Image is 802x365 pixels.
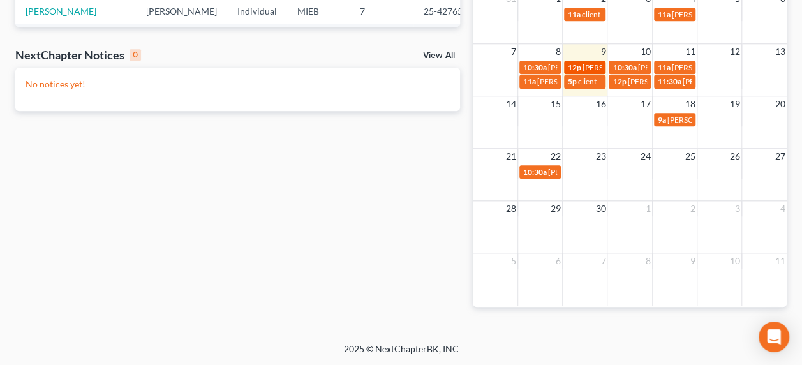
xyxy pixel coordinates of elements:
[523,63,547,72] span: 10:30a
[568,63,581,72] span: 12p
[658,115,666,124] span: 9a
[684,44,697,59] span: 11
[639,96,652,112] span: 17
[568,77,577,86] span: 5p
[287,24,350,47] td: MIEB
[759,322,789,352] div: Open Intercom Messenger
[523,77,536,86] span: 11a
[583,63,671,72] span: [PERSON_NAME] - signing
[568,10,581,19] span: 11a
[350,24,413,47] td: 7
[548,63,716,72] span: [PERSON_NAME] - 341 - [DEMOGRAPHIC_DATA]
[729,149,741,164] span: 26
[684,96,697,112] span: 18
[729,96,741,112] span: 19
[578,77,597,86] span: client
[537,77,681,86] span: [PERSON_NAME] - 341 - [PERSON_NAME]
[613,63,636,72] span: 10:30a
[227,24,287,47] td: Individual
[644,201,652,216] span: 1
[734,201,741,216] span: 3
[510,44,517,59] span: 7
[413,24,475,47] td: 24-43261
[639,149,652,164] span: 24
[672,63,761,72] span: [PERSON_NAME] - signing
[15,47,141,63] div: NextChapter Notices
[729,253,741,269] span: 10
[684,149,697,164] span: 25
[637,63,781,72] span: [PERSON_NAME] - 341 - [PERSON_NAME]
[599,253,607,269] span: 7
[774,149,787,164] span: 27
[26,6,96,17] a: [PERSON_NAME]
[672,10,761,19] span: [PERSON_NAME] - signing
[554,253,562,269] span: 6
[644,253,652,269] span: 8
[594,96,607,112] span: 16
[658,10,671,19] span: 11a
[594,201,607,216] span: 30
[423,51,455,60] a: View All
[26,78,450,91] p: No notices yet!
[729,44,741,59] span: 12
[613,77,626,86] span: 12p
[510,253,517,269] span: 5
[554,44,562,59] span: 8
[582,10,600,19] span: client
[658,77,681,86] span: 11:30a
[505,96,517,112] span: 14
[639,44,652,59] span: 10
[774,253,787,269] span: 11
[774,96,787,112] span: 20
[549,201,562,216] span: 29
[505,149,517,164] span: 21
[548,167,716,177] span: [PERSON_NAME] - 341 - [DEMOGRAPHIC_DATA]
[627,77,716,86] span: [PERSON_NAME] - signing
[779,201,787,216] span: 4
[523,167,547,177] span: 10:30a
[594,149,607,164] span: 23
[689,253,697,269] span: 9
[599,44,607,59] span: 9
[136,24,227,47] td: [PERSON_NAME]
[689,201,697,216] span: 2
[774,44,787,59] span: 13
[667,115,768,124] span: [PERSON_NAME] - 341 - Gold
[549,96,562,112] span: 15
[658,63,671,72] span: 11a
[505,201,517,216] span: 28
[549,149,562,164] span: 22
[130,49,141,61] div: 0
